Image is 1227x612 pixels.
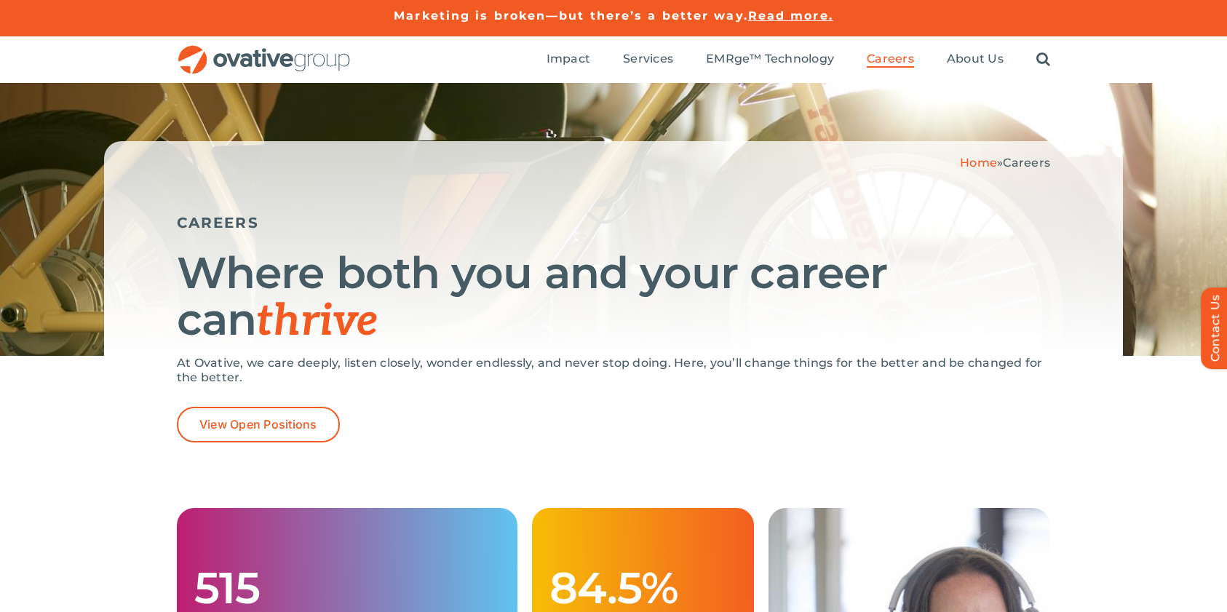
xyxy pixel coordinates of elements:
[947,52,1004,66] span: About Us
[177,356,1050,385] p: At Ovative, we care deeply, listen closely, wonder endlessly, and never stop doing. Here, you’ll ...
[394,9,748,23] a: Marketing is broken—but there’s a better way.
[623,52,673,66] span: Services
[547,36,1050,83] nav: Menu
[547,52,590,68] a: Impact
[177,250,1050,345] h1: Where both you and your career can
[199,418,317,432] span: View Open Positions
[947,52,1004,68] a: About Us
[177,214,1050,231] h5: CAREERS
[706,52,834,66] span: EMRge™ Technology
[177,407,340,442] a: View Open Positions
[706,52,834,68] a: EMRge™ Technology
[867,52,914,68] a: Careers
[867,52,914,66] span: Careers
[960,156,1050,170] span: »
[177,44,352,57] a: OG_Full_horizontal_RGB
[549,565,736,611] h1: 84.5%
[547,52,590,66] span: Impact
[1003,156,1050,170] span: Careers
[194,565,500,611] h1: 515
[256,295,378,348] span: thrive
[623,52,673,68] a: Services
[960,156,997,170] a: Home
[1036,52,1050,68] a: Search
[748,9,833,23] a: Read more.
